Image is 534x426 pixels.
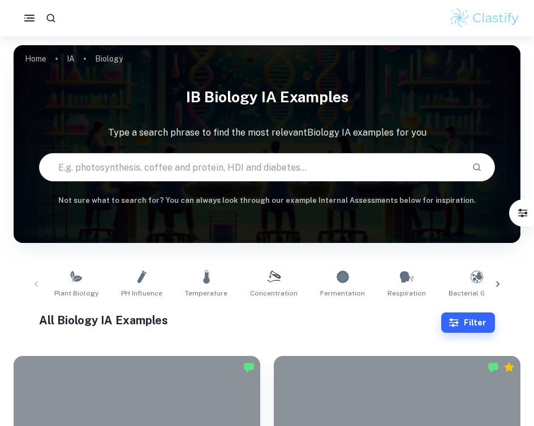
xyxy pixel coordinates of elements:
[503,362,515,373] div: Premium
[488,362,499,373] img: Marked
[250,288,298,298] span: Concentration
[67,51,75,67] a: IA
[121,288,162,298] span: pH Influence
[511,202,534,224] button: Filter
[14,81,520,112] h1: IB Biology IA examples
[185,288,227,298] span: Temperature
[387,288,426,298] span: Respiration
[243,362,255,373] img: Marked
[54,288,98,298] span: Plant Biology
[441,312,495,333] button: Filter
[449,288,505,298] span: Bacterial Growth
[14,195,520,206] h6: Not sure what to search for? You can always look through our example Internal Assessments below f...
[320,288,365,298] span: Fermentation
[467,158,486,177] button: Search
[25,51,46,67] a: Home
[40,151,463,183] input: E.g. photosynthesis, coffee and protein, HDI and diabetes...
[95,53,123,65] p: Biology
[39,312,441,329] h1: All Biology IA Examples
[14,126,520,140] p: Type a search phrase to find the most relevant Biology IA examples for you
[449,7,520,29] img: Clastify logo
